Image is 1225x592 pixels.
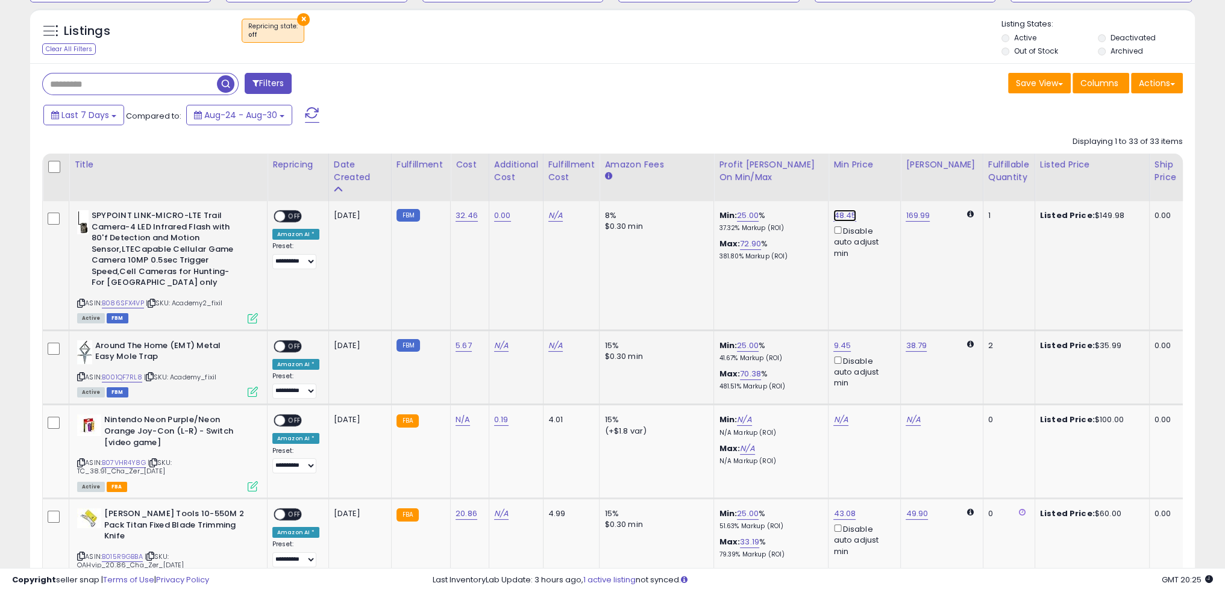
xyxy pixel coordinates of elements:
a: 70.38 [740,368,761,380]
label: Deactivated [1111,33,1156,43]
div: Amazon AI * [272,527,319,538]
b: Around The Home (EMT) Metal Easy Mole Trap [95,340,242,366]
div: Listed Price [1040,158,1144,171]
b: Min: [719,210,737,221]
span: Columns [1080,77,1118,89]
button: × [297,13,310,26]
span: Last 7 Days [61,109,109,121]
div: 4.99 [548,508,591,519]
b: [PERSON_NAME] Tools 10-550M 2 Pack Titan Fixed Blade Trimming Knife [104,508,251,545]
div: Date Created [334,158,386,184]
th: The percentage added to the cost of goods (COGS) that forms the calculator for Min & Max prices. [714,154,829,201]
span: | SKU: Academy2_fixil [146,298,223,308]
div: Disable auto adjust min [833,224,891,259]
a: 43.08 [833,508,856,520]
div: 0.00 [1155,508,1174,519]
div: Additional Cost [494,158,538,184]
div: 1 [988,210,1026,221]
div: 15% [604,414,704,425]
b: Listed Price: [1040,414,1095,425]
div: 15% [604,508,704,519]
span: FBM [107,387,128,397]
a: 38.79 [906,340,927,352]
a: 32.46 [456,210,478,222]
span: OFF [285,509,304,520]
a: N/A [833,414,848,426]
div: Title [74,158,262,171]
a: N/A [494,340,509,352]
div: % [719,537,819,559]
div: % [719,508,819,531]
div: ASIN: [77,340,258,396]
span: Compared to: [126,110,181,122]
a: N/A [548,340,563,352]
a: 9.45 [833,340,851,352]
div: Disable auto adjust min [833,354,891,389]
span: Aug-24 - Aug-30 [204,109,277,121]
span: OFF [285,416,304,426]
a: Privacy Policy [156,574,209,585]
a: N/A [740,443,754,455]
div: Preset: [272,372,319,399]
div: Amazon AI * [272,229,319,240]
b: Listed Price: [1040,210,1095,221]
div: 0.00 [1155,414,1174,425]
span: All listings currently available for purchase on Amazon [77,482,105,492]
div: [PERSON_NAME] [906,158,977,171]
small: FBA [396,508,419,522]
div: Preset: [272,447,319,474]
a: 1 active listing [583,574,636,585]
a: 49.90 [906,508,928,520]
button: Columns [1073,73,1129,93]
button: Save View [1008,73,1071,93]
p: 37.32% Markup (ROI) [719,224,819,232]
p: 51.63% Markup (ROI) [719,522,819,531]
div: Fulfillment Cost [548,158,595,184]
div: 2 [988,340,1026,351]
a: B086SFX4VP [102,298,144,308]
b: Min: [719,340,737,351]
label: Archived [1111,46,1143,56]
a: N/A [548,210,563,222]
small: FBM [396,339,420,352]
b: Max: [719,238,740,249]
a: N/A [494,508,509,520]
div: Fulfillment [396,158,445,171]
div: seller snap | | [12,575,209,586]
button: Aug-24 - Aug-30 [186,105,292,125]
div: [DATE] [334,210,382,221]
span: | SKU: Academy_fixil [144,372,216,382]
b: Listed Price: [1040,508,1095,519]
p: N/A Markup (ROI) [719,457,819,466]
div: Min Price [833,158,895,171]
div: % [719,340,819,363]
div: Amazon Fees [604,158,709,171]
button: Actions [1131,73,1183,93]
a: 33.19 [740,536,759,548]
h5: Listings [64,23,110,40]
a: 169.99 [906,210,930,222]
div: ASIN: [77,414,258,490]
p: 381.80% Markup (ROI) [719,252,819,261]
a: 25.00 [737,508,759,520]
div: Clear All Filters [42,43,96,55]
div: % [719,238,819,261]
div: % [719,369,819,391]
span: OFF [285,341,304,351]
a: N/A [906,414,920,426]
div: Ship Price [1155,158,1179,184]
div: off [248,31,298,39]
i: Calculated using Dynamic Max Price. [967,210,973,218]
img: 31o7Ll0Ga5L._SL40_.jpg [77,210,89,234]
div: $0.30 min [604,221,704,232]
span: All listings currently available for purchase on Amazon [77,387,105,397]
p: Listing States: [1001,19,1195,30]
a: B015R9GBBA [102,552,143,562]
button: Filters [245,73,292,94]
div: $0.30 min [604,351,704,362]
p: 79.39% Markup (ROI) [719,550,819,559]
span: | SKU: TC_38.91_Cha_Zer_[DATE] [77,458,172,476]
a: 72.90 [740,238,761,250]
div: Preset: [272,242,319,269]
div: Profit [PERSON_NAME] on Min/Max [719,158,823,184]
